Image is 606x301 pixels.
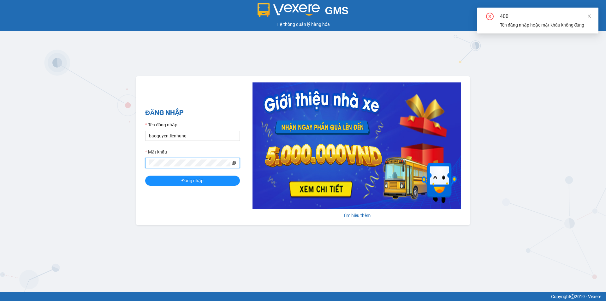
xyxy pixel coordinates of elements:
[570,294,575,299] span: copyright
[500,13,591,20] div: 400
[145,108,240,118] h2: ĐĂNG NHẬP
[232,161,236,165] span: eye-invisible
[145,176,240,186] button: Đăng nhập
[145,148,167,155] label: Mật khẩu
[486,13,494,21] span: close-circle
[252,212,461,219] div: Tìm hiểu thêm
[149,160,230,166] input: Mật khẩu
[145,131,240,141] input: Tên đăng nhập
[325,5,348,16] span: GMS
[145,121,177,128] label: Tên đăng nhập
[587,14,591,18] span: close
[258,9,349,15] a: GMS
[500,21,591,28] div: Tên đăng nhập hoặc mật khẩu không đúng
[258,3,320,17] img: logo 2
[2,21,604,28] div: Hệ thống quản lý hàng hóa
[252,82,461,209] img: banner-0
[5,293,601,300] div: Copyright 2019 - Vexere
[181,177,204,184] span: Đăng nhập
